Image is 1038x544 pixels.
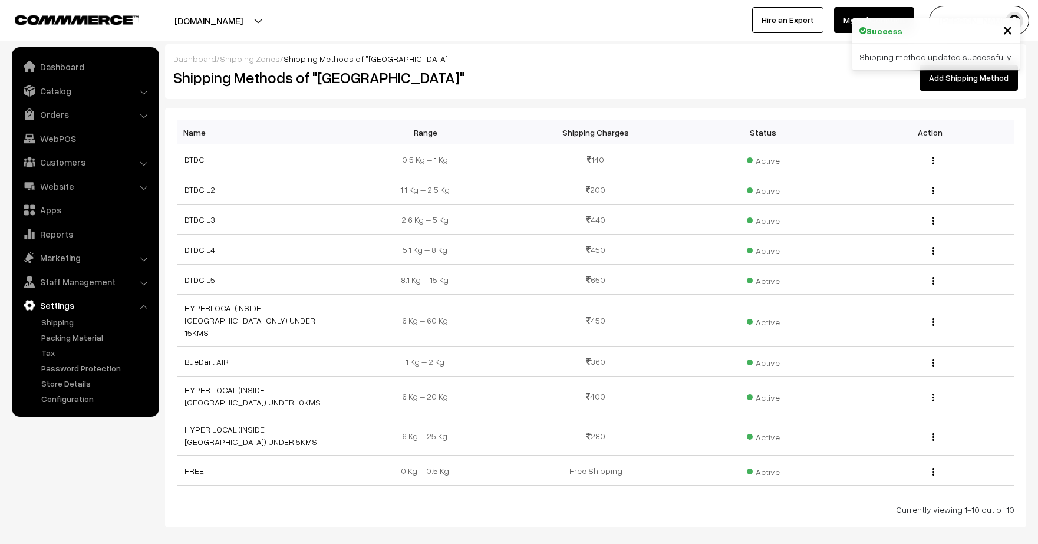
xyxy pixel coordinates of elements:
a: HYPER LOCAL (INSIDE [GEOGRAPHIC_DATA]) UNDER 10KMS [184,385,321,407]
td: 200 [512,174,680,205]
a: DTDC L3 [184,215,215,225]
span: Active [747,182,780,197]
a: Configuration [38,393,155,405]
img: Menu [932,394,934,401]
a: Password Protection [38,362,155,374]
img: Menu [932,217,934,225]
th: Shipping Charges [512,120,680,144]
td: 2.6 Kg – 5 Kg [345,205,512,235]
strong: Success [866,25,902,37]
a: DTDC L2 [184,184,215,194]
a: Store Details [38,377,155,390]
a: WebPOS [15,128,155,149]
a: Marketing [15,247,155,268]
td: 6 Kg – 60 Kg [345,295,512,347]
a: Shipping Zones [220,54,280,64]
a: COMMMERCE [15,12,118,26]
a: Reports [15,223,155,245]
td: 450 [512,295,680,347]
td: 650 [512,265,680,295]
span: Active [747,212,780,227]
span: Active [747,428,780,443]
img: Menu [932,318,934,326]
a: Dashboard [15,56,155,77]
span: Active [747,388,780,404]
a: My Subscription [834,7,914,33]
a: Orders [15,104,155,125]
span: × [1003,18,1013,40]
td: 440 [512,205,680,235]
a: HYPER LOCAL (INSIDE [GEOGRAPHIC_DATA]) UNDER 5KMS [184,424,317,447]
th: Status [680,120,847,144]
a: DTDC L5 [184,275,215,285]
span: Active [747,313,780,328]
img: Menu [932,247,934,255]
span: Active [747,151,780,167]
td: 280 [512,416,680,456]
button: Close [1003,21,1013,38]
span: Active [747,272,780,287]
td: 5.1 Kg – 8 Kg [345,235,512,265]
a: DTDC L4 [184,245,215,255]
td: 1 Kg – 2 Kg [345,347,512,377]
td: 140 [512,144,680,174]
a: Add Shipping Method [920,65,1018,91]
span: Active [747,242,780,257]
a: DTDC [184,154,205,164]
a: Hire an Expert [752,7,823,33]
div: Currently viewing 1-10 out of 10 [177,503,1014,516]
td: 6 Kg – 20 Kg [345,377,512,416]
a: HYPERLOCAL(INSIDE [GEOGRAPHIC_DATA] ONLY) UNDER 15KMS [184,303,315,338]
img: Menu [932,157,934,164]
a: Website [15,176,155,197]
h2: Shipping Methods of "[GEOGRAPHIC_DATA]" [173,68,587,87]
td: 450 [512,235,680,265]
a: Settings [15,295,155,316]
span: Shipping Methods of "[GEOGRAPHIC_DATA]" [284,54,451,64]
span: Active [747,463,780,478]
a: Staff Management [15,271,155,292]
span: Active [747,354,780,369]
td: 1.1 Kg – 2.5 Kg [345,174,512,205]
button: [PERSON_NAME] [929,6,1029,35]
td: 400 [512,377,680,416]
img: COMMMERCE [15,15,139,24]
td: 360 [512,347,680,377]
img: user [1006,12,1023,29]
div: / / [173,52,1018,65]
td: Free Shipping [512,456,680,486]
a: Shipping [38,316,155,328]
a: Customers [15,151,155,173]
td: 0 Kg – 0.5 Kg [345,456,512,486]
img: Menu [932,277,934,285]
td: 0.5 Kg – 1 Kg [345,144,512,174]
a: Tax [38,347,155,359]
th: Action [847,120,1014,144]
a: Apps [15,199,155,220]
button: [DOMAIN_NAME] [133,6,284,35]
td: 8.1 Kg – 15 Kg [345,265,512,295]
a: FREE [184,466,204,476]
a: Dashboard [173,54,216,64]
th: Range [345,120,512,144]
div: Shipping method updated successfully. [852,44,1020,70]
img: Menu [932,468,934,476]
a: Catalog [15,80,155,101]
a: BueDart AIR [184,357,229,367]
img: Menu [932,187,934,194]
img: Menu [932,359,934,367]
img: Menu [932,433,934,441]
th: Name [177,120,345,144]
td: 6 Kg – 25 Kg [345,416,512,456]
a: Packing Material [38,331,155,344]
